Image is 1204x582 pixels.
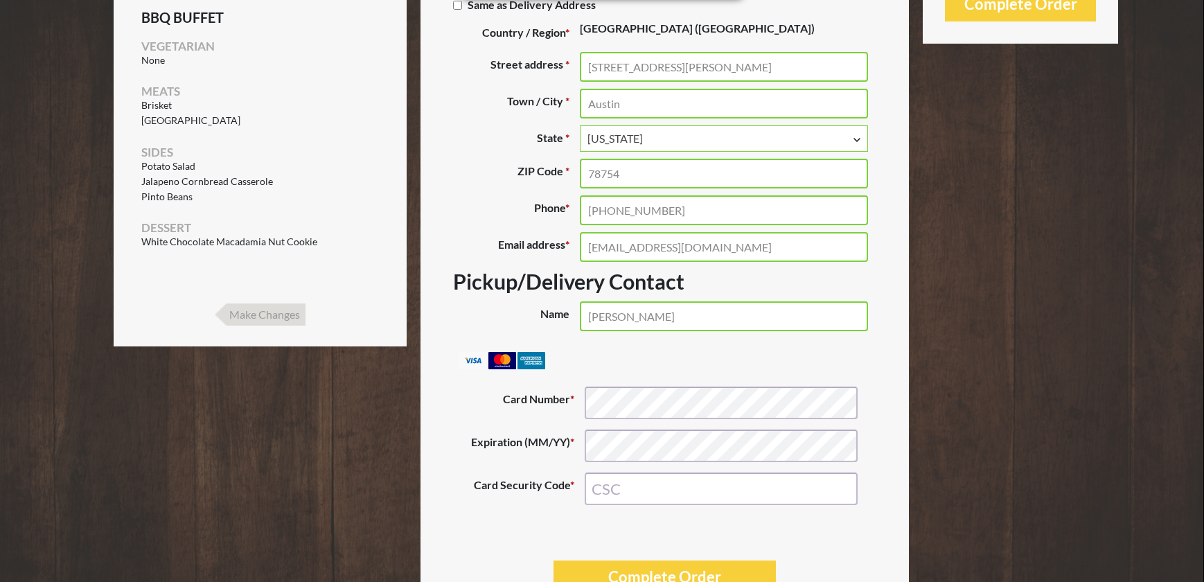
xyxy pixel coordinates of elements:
span: Meats [141,84,180,98]
label: Card Number [464,387,585,419]
label: Phone [453,195,580,225]
span: Vegetarian [141,39,215,53]
li: White Chocolate Macadamia Nut Cookie [141,236,379,248]
label: State [453,125,580,152]
span: Dessert [141,220,191,235]
label: ZIP Code [453,159,580,188]
img: visa [459,352,487,369]
h3: Pickup/Delivery Contact [453,269,876,294]
li: None [141,55,379,67]
li: Brisket [141,100,379,112]
img: amex [517,352,545,369]
span: Texas [587,130,860,147]
abbr: required [565,131,569,144]
span: Sides [141,145,173,159]
input: Same as Delivery Address [453,1,462,10]
li: Jalapeno Cornbread Casserole [141,176,379,188]
abbr: required [565,58,569,71]
input: CSC [585,473,858,505]
label: Country / Region [453,20,580,45]
li: Potato Salad [141,161,379,173]
li: [GEOGRAPHIC_DATA] [141,115,379,127]
label: Street address [453,52,580,82]
label: Card Security Code [464,473,585,505]
abbr: required [565,94,569,107]
abbr: required [565,164,569,177]
label: Expiration (MM/YY) [464,430,585,462]
span: State [580,125,867,152]
li: Pinto Beans [141,191,379,203]
strong: [GEOGRAPHIC_DATA] ([GEOGRAPHIC_DATA]) [580,21,815,35]
img: mastercard [488,352,516,369]
fieldset: Payment Info [464,387,866,515]
span: BBQ Buffet [141,10,379,24]
label: Town / City [453,89,580,118]
label: Name [453,301,580,331]
input: Make Changes [215,303,306,326]
label: Email address [453,232,580,262]
input: House number and street name [580,52,867,82]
